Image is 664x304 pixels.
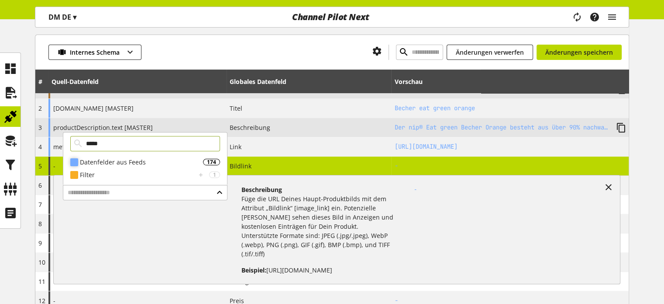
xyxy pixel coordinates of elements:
[53,104,134,112] span: [DOMAIN_NAME] [MASTER]
[230,104,242,113] span: Titel
[53,123,153,132] span: productDescription.text [MASTER]
[230,142,241,151] span: Link
[203,159,220,165] div: 174
[38,123,42,132] span: 3
[230,123,270,132] span: Beschreibung
[241,266,266,274] span: Beispiel:
[80,170,196,179] div: Filter
[58,48,66,57] img: 1869707a5a2b6c07298f74b45f9d27fa.svg
[209,171,220,178] div: 1
[38,77,42,86] span: #
[230,161,251,171] span: Bildlink
[394,161,609,171] h2: -
[394,77,422,86] div: Vorschau
[38,104,42,112] span: 2
[38,277,45,286] span: 11
[52,77,99,86] div: Quell-Datenfeld
[48,12,76,22] p: DM DE
[38,258,45,266] span: 10
[394,104,626,113] h2: Becher eat green orange
[241,194,396,259] p: Füge die URL Deines Haupt-Produktbilds mit dem Attribut „Bildlink“ [image_link] ein. Potenzielle ...
[266,266,332,274] span: [URL][DOMAIN_NAME]
[230,77,286,86] div: Globales Datenfeld
[80,157,203,167] div: Datenfelder aus Feeds
[394,123,609,132] h2: Der nip® Eat green Becher Orange besteht aus über 90% nachwachsenden Rohstoffen (Kohlenhydrate un...
[53,162,55,170] span: -
[394,142,626,151] h2: https://www.dm.de/nip-becher-eat-green-orange-p4000821415669.html
[241,185,396,194] h4: Beschreibung
[447,45,533,60] button: Änderungen verwerfen
[73,12,76,22] span: ▾
[456,48,524,57] span: Änderungen verwerfen
[399,178,617,275] div: -
[38,181,42,189] span: 6
[38,143,42,151] span: 4
[53,143,138,151] span: metadata.absolute [MASTER]
[38,239,42,247] span: 9
[35,7,629,28] nav: main navigation
[38,200,42,209] span: 7
[38,220,42,228] span: 8
[38,162,42,170] span: 5
[48,45,141,60] button: Internes Schema
[545,48,613,57] span: Änderungen speichern
[537,45,622,60] button: Änderungen speichern
[70,48,120,57] span: Internes Schema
